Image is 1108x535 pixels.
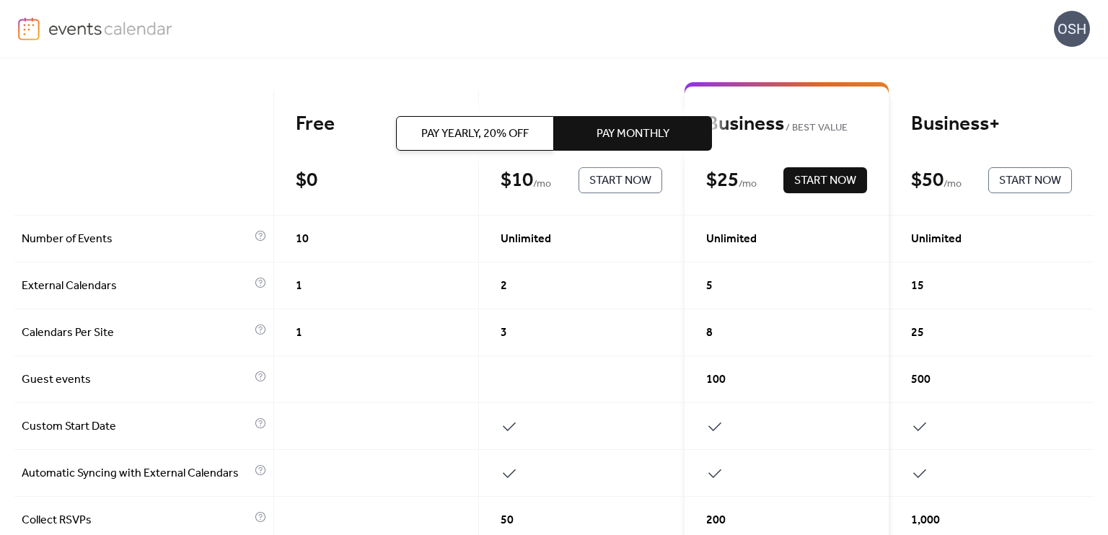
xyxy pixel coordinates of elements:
[554,116,712,151] button: Pay Monthly
[22,465,251,482] span: Automatic Syncing with External Calendars
[911,112,1072,137] div: Business+
[22,512,251,529] span: Collect RSVPs
[22,278,251,295] span: External Calendars
[22,418,251,435] span: Custom Start Date
[22,231,251,248] span: Number of Events
[944,176,962,193] span: / mo
[296,278,302,295] span: 1
[501,324,507,342] span: 3
[999,172,1061,190] span: Start Now
[296,324,302,342] span: 1
[22,324,251,342] span: Calendars Per Site
[296,168,317,193] div: $ 0
[783,167,867,193] button: Start Now
[706,371,726,389] span: 100
[911,512,940,529] span: 1,000
[1054,11,1090,47] div: OSH
[48,17,173,39] img: logo-type
[911,231,962,248] span: Unlimited
[911,371,931,389] span: 500
[22,371,251,389] span: Guest events
[911,324,924,342] span: 25
[988,167,1072,193] button: Start Now
[794,172,856,190] span: Start Now
[784,120,848,137] span: BEST VALUE
[501,231,551,248] span: Unlimited
[501,512,514,529] span: 50
[706,112,867,137] div: Business
[739,176,757,193] span: / mo
[421,125,529,143] span: Pay Yearly, 20% off
[911,278,924,295] span: 15
[706,278,713,295] span: 5
[501,278,507,295] span: 2
[18,17,40,40] img: logo
[597,125,669,143] span: Pay Monthly
[296,112,457,137] div: Free
[706,512,726,529] span: 200
[296,231,309,248] span: 10
[706,168,739,193] div: $ 25
[706,324,713,342] span: 8
[911,168,944,193] div: $ 50
[706,231,757,248] span: Unlimited
[396,116,554,151] button: Pay Yearly, 20% off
